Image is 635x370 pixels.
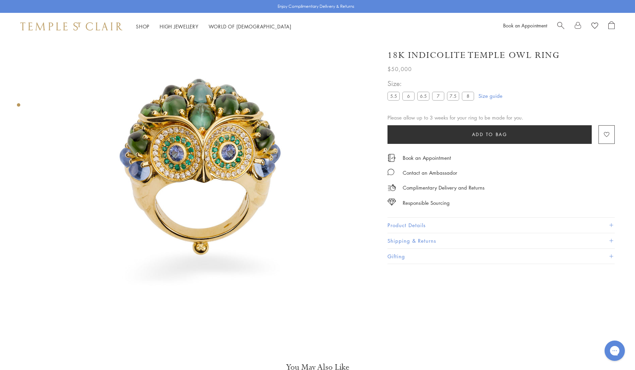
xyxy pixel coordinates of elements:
[403,183,485,192] p: Complimentary Delivery and Returns
[20,22,122,30] img: Temple St. Clair
[387,199,396,205] img: icon_sourcing.svg
[462,92,474,100] label: 8
[387,249,615,264] button: Gifting
[387,218,615,233] button: Product Details
[447,92,459,100] label: 7.5
[403,199,450,207] div: Responsible Sourcing
[387,183,396,192] img: icon_delivery.svg
[608,21,615,31] a: Open Shopping Bag
[591,21,598,31] a: View Wishlist
[278,3,354,10] p: Enjoy Complimentary Delivery & Returns
[136,23,149,30] a: ShopShop
[160,23,198,30] a: High JewelleryHigh Jewellery
[478,92,502,99] a: Size guide
[417,92,429,100] label: 6.5
[387,49,560,61] h1: 18K Indicolite Temple Owl Ring
[387,154,396,162] img: icon_appointment.svg
[387,113,615,122] div: Please allow up to 3 weeks for your ring to be made for you.
[387,65,412,73] span: $50,000
[557,21,564,31] a: Search
[403,169,457,177] div: Contact an Ambassador
[209,23,291,30] a: World of [DEMOGRAPHIC_DATA]World of [DEMOGRAPHIC_DATA]
[387,92,400,100] label: 5.5
[387,125,592,144] button: Add to bag
[402,92,415,100] label: 6
[472,131,508,138] span: Add to bag
[503,22,547,29] a: Book an Appointment
[403,154,451,161] a: Book an Appointment
[17,102,20,112] div: Product gallery navigation
[387,78,477,89] span: Size:
[601,338,628,363] iframe: Gorgias live chat messenger
[136,22,291,31] nav: Main navigation
[432,92,444,100] label: 7
[387,233,615,248] button: Shipping & Returns
[387,169,394,175] img: MessageIcon-01_2.svg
